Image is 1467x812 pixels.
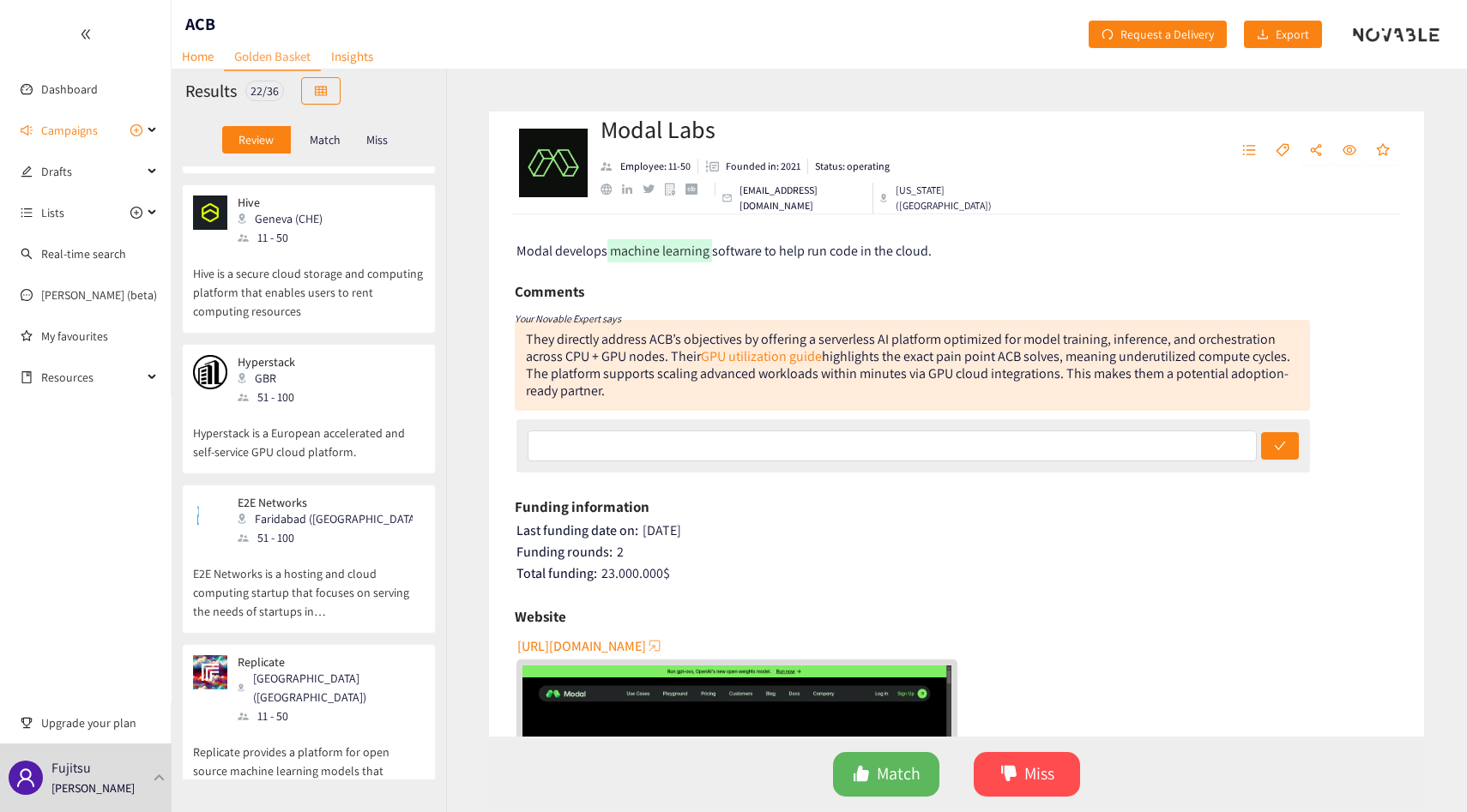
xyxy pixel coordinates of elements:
[238,209,333,228] div: Geneva (CHE)
[21,371,33,383] span: book
[238,655,413,669] p: Replicate
[607,239,712,262] mark: machine learning
[516,564,597,582] span: Total funding:
[712,242,932,260] span: software to help run code in the cloud.
[516,522,1399,539] div: [DATE]
[526,330,1290,400] div: They directly address ACB’s objectives by offering a serverless AI platform optimized for model t...
[1267,137,1298,165] button: tag
[601,183,622,195] a: website
[366,133,388,147] p: Miss
[519,129,588,197] img: Company Logo
[1381,730,1467,812] iframe: Chat Widget
[1334,137,1365,165] button: eye
[193,655,227,689] img: Snapshot of the company's website
[1274,440,1286,454] span: check
[21,717,33,729] span: trophy
[80,28,92,40] span: double-left
[21,124,33,136] span: sound
[515,494,649,520] h6: Funding information
[643,184,664,193] a: twitter
[1309,143,1323,159] span: share-alt
[238,388,317,406] div: 51 - 100
[516,521,638,539] span: Last funding date on:
[41,113,98,147] span: Campaigns
[740,183,866,214] p: [EMAIL_ADDRESS][DOMAIN_NAME]
[310,133,341,147] p: Match
[665,183,686,195] a: google maps
[185,12,215,36] h1: ACB
[1257,28,1269,42] span: download
[622,184,643,195] a: linkedin
[193,547,425,621] p: E2E Networks is a hosting and cloud computing startup that focuses on serving the needs of startu...
[620,159,691,174] p: Employee: 11-50
[193,247,425,321] p: Hive is a secure cloud storage and computing platform that enables users to rent computing resources
[1000,765,1017,785] span: dislike
[238,496,413,509] p: E2E Networks
[193,355,227,389] img: Snapshot of the company's website
[701,347,822,365] a: GPU utilization guide
[1343,143,1356,159] span: eye
[15,767,36,788] span: user
[51,779,135,797] p: [PERSON_NAME]
[41,360,142,394] span: Resources
[130,207,142,219] span: plus-circle
[321,43,383,69] a: Insights
[515,312,621,325] i: Your Novable Expert says
[193,406,425,461] p: Hyperstack is a European accelerated and self-service GPU cloud platform.
[238,133,274,147] p: Review
[1102,28,1114,42] span: redo
[1120,25,1214,44] span: Request a Delivery
[238,369,317,388] div: GBR
[238,669,423,707] div: [GEOGRAPHIC_DATA] ([GEOGRAPHIC_DATA])
[685,183,707,195] a: crunchbase
[833,752,939,797] button: likeMatch
[193,195,227,230] img: Snapshot of the company's website
[1242,143,1256,159] span: unordered-list
[517,632,663,659] button: [URL][DOMAIN_NAME]
[301,77,341,105] button: table
[974,752,1080,797] button: dislikeMiss
[238,509,423,528] div: Faridabad ([GEOGRAPHIC_DATA])
[1089,21,1227,48] button: redoRequest a Delivery
[517,635,646,657] span: [URL][DOMAIN_NAME]
[41,319,158,353] a: My favourites
[238,195,323,209] p: Hive
[1244,21,1322,48] button: downloadExport
[130,124,142,136] span: plus-circle
[41,706,158,740] span: Upgrade your plan
[185,79,237,103] h2: Results
[516,565,1399,582] div: 23.000.000 $
[41,81,98,97] a: Dashboard
[1381,730,1467,812] div: Widget de chat
[1301,137,1331,165] button: share-alt
[238,707,423,725] div: 11 - 50
[245,81,284,101] div: 22 / 36
[41,154,142,189] span: Drafts
[41,287,157,303] a: [PERSON_NAME] (beta)
[238,528,423,547] div: 51 - 100
[601,112,1017,147] h2: Modal Labs
[808,159,890,174] li: Status
[21,165,33,177] span: edit
[41,195,64,230] span: Lists
[21,207,33,219] span: unordered-list
[224,43,321,71] a: Golden Basket
[1276,25,1309,44] span: Export
[41,246,126,262] a: Real-time search
[51,757,91,779] p: Fujitsu
[1367,137,1398,165] button: star
[1376,143,1390,159] span: star
[601,159,698,174] li: Employees
[516,544,1399,561] div: 2
[698,159,808,174] li: Founded in year
[193,496,227,530] img: Snapshot of the company's website
[880,183,1017,214] div: [US_STATE] ([GEOGRAPHIC_DATA])
[853,765,870,785] span: like
[815,159,890,174] p: Status: operating
[193,725,425,799] p: Replicate provides a platform for open source machine learning models that enables users to run a...
[315,85,327,99] span: table
[238,355,306,369] p: Hyperstack
[515,279,584,304] h6: Comments
[1024,761,1054,787] span: Miss
[172,43,224,69] a: Home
